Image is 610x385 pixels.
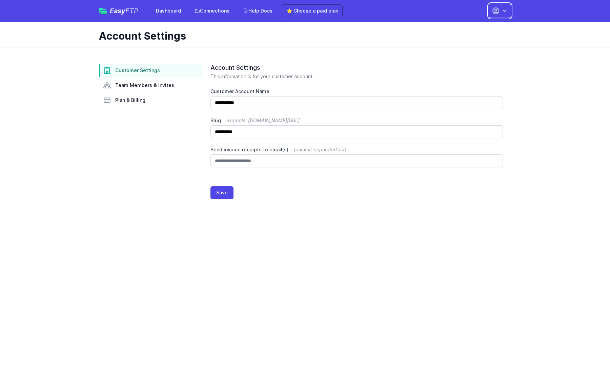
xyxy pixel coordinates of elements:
[210,73,503,80] p: This information is for your customer account.
[226,117,300,123] span: example: [DOMAIN_NAME][URL]
[99,79,202,92] a: Team Members & Invites
[282,4,343,17] a: ⭐ Choose a paid plan
[99,64,202,77] a: Customer Settings
[125,7,138,15] span: FTP
[152,5,185,17] a: Dashboard
[294,147,346,152] span: (comma-separated list)
[115,82,174,89] span: Team Members & Invites
[210,146,503,153] label: Send invoice receipts to email(s)
[210,117,503,124] label: Slug
[110,7,138,14] span: Easy
[576,351,602,377] iframe: Drift Widget Chat Controller
[210,186,233,199] button: Save
[239,5,277,17] a: Help Docs
[115,97,145,104] span: Plan & Billing
[99,30,506,42] h1: Account Settings
[210,88,503,95] label: Customer Account Name
[99,7,138,14] a: EasyFTP
[190,5,233,17] a: Connections
[99,8,107,14] img: easyftp_logo.png
[99,93,202,107] a: Plan & Billing
[115,67,160,74] span: Customer Settings
[210,64,503,72] h2: Account Settings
